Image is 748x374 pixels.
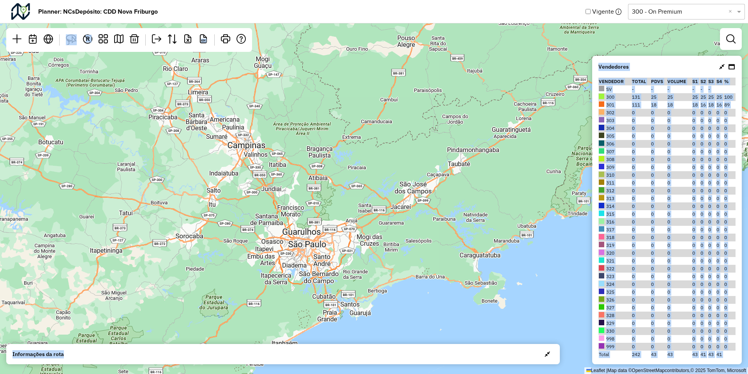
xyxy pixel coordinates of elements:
td: 0 [716,249,724,257]
td: 100 [724,93,736,101]
td: 0 [667,304,692,312]
td: 0 [724,179,736,187]
td: 0 [651,210,667,218]
td: 0 [667,288,692,296]
td: 0 [708,171,716,179]
td: 0 [692,273,700,280]
td: 0 [700,171,708,179]
td: 0 [632,288,651,296]
td: 318 [598,234,632,241]
td: 0 [716,210,724,218]
td: 0 [667,132,692,140]
td: 304 [598,124,632,132]
td: 0 [667,273,692,280]
td: 0 [724,280,736,288]
a: Excluir roteiros [127,31,142,49]
td: 0 [700,265,708,273]
th: S2 [700,78,708,85]
td: 0 [667,148,692,156]
td: 0 [724,163,736,171]
td: 0 [632,179,651,187]
td: 0 [724,304,736,312]
td: 315 [598,210,632,218]
th: S1 [692,78,700,85]
strong: Depósito: CDD Nova Friburgo [75,7,158,16]
td: 0 [667,265,692,273]
td: 0 [692,312,700,319]
td: 0 [700,140,708,148]
td: 0 [632,280,651,288]
td: 18 [692,101,700,109]
td: 0 [716,148,724,156]
td: 0 [692,202,700,210]
td: 310 [598,171,632,179]
td: 0 [700,148,708,156]
td: 0 [651,148,667,156]
td: 0 [708,156,716,163]
td: - [700,85,708,93]
td: 18 [708,101,716,109]
td: 311 [598,179,632,187]
td: 0 [651,296,667,304]
td: 0 [716,187,724,195]
td: 303 [598,117,632,124]
td: 0 [667,210,692,218]
em: As informações de visita de um planner vigente são consideradas oficiais e exportadas para outros... [616,9,622,15]
td: 0 [716,109,724,117]
td: 0 [692,140,700,148]
td: 0 [708,109,716,117]
td: 326 [598,296,632,304]
td: 319 [598,241,632,249]
td: 302 [598,109,632,117]
td: 25 [716,93,724,101]
td: 0 [651,187,667,195]
td: 0 [632,312,651,319]
td: 0 [632,210,651,218]
td: 0 [692,124,700,132]
td: 0 [632,109,651,117]
th: Total de clientes [632,78,651,85]
td: 0 [700,234,708,241]
td: 18 [651,101,667,109]
td: 0 [667,109,692,117]
td: 0 [667,280,692,288]
td: 0 [692,241,700,249]
td: 0 [651,109,667,117]
th: Volume [667,78,692,85]
td: 0 [692,156,700,163]
td: 0 [708,304,716,312]
td: 0 [700,156,708,163]
td: 0 [700,195,708,202]
td: 0 [692,304,700,312]
td: 325 [598,288,632,296]
td: 0 [667,312,692,319]
td: 0 [667,226,692,234]
td: 0 [651,273,667,280]
td: 0 [667,296,692,304]
td: - [651,85,667,93]
td: 0 [632,234,651,241]
td: 0 [651,140,667,148]
td: 0 [667,241,692,249]
td: 0 [708,187,716,195]
td: 0 [651,265,667,273]
td: 0 [716,195,724,202]
td: 0 [700,288,708,296]
td: 0 [632,195,651,202]
a: Gabarito [95,31,111,49]
td: 0 [632,148,651,156]
td: 0 [632,296,651,304]
td: 0 [724,226,736,234]
td: 0 [708,257,716,265]
td: 0 [708,117,716,124]
td: 0 [667,257,692,265]
td: 0 [716,296,724,304]
td: 0 [708,210,716,218]
td: 0 [700,218,708,226]
td: 0 [724,140,736,148]
td: 0 [651,234,667,241]
td: 0 [724,124,736,132]
td: 0 [724,202,736,210]
td: 0 [632,117,651,124]
td: 0 [667,124,692,132]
